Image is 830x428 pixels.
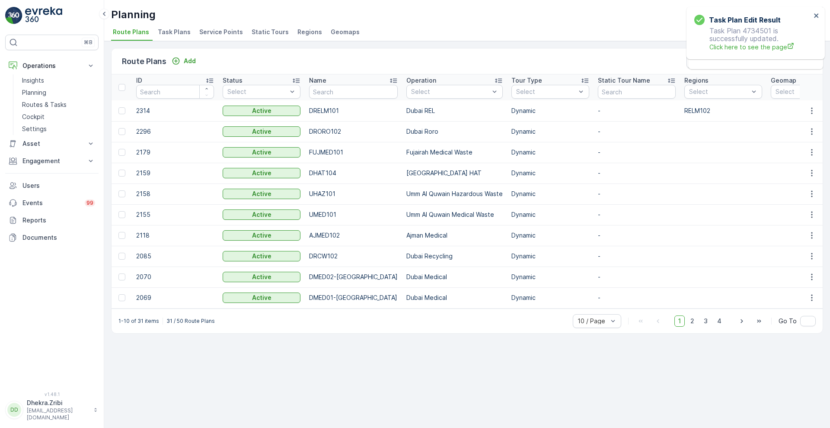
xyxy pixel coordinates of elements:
[709,42,811,51] a: Click here to see the page
[5,392,99,397] span: v 1.48.1
[118,232,125,239] div: Toggle Row Selected
[402,267,507,287] td: Dubai Medical
[598,252,676,261] p: -
[223,76,243,85] p: Status
[402,183,507,204] td: Umm Al Quwain Hazardous Waste
[118,211,125,218] div: Toggle Row Selected
[598,76,650,85] p: Static Tour Name
[507,267,594,287] td: Dynamic
[5,212,99,229] a: Reports
[331,28,360,36] span: Geomaps
[22,157,81,165] p: Engagement
[252,252,271,261] p: Active
[223,147,300,158] button: Active
[5,177,99,194] a: Users
[507,225,594,246] td: Dynamic
[223,106,300,116] button: Active
[19,99,99,111] a: Routes & Tasks
[598,85,676,99] input: Search
[402,100,507,121] td: Dubai REL
[305,121,402,142] td: DRORO102
[305,246,402,267] td: DRCW102
[132,121,218,142] td: 2296
[507,204,594,225] td: Dynamic
[402,225,507,246] td: Ajman Medical
[27,399,89,407] p: Dhekra.Zribi
[598,169,676,177] p: -
[118,149,125,156] div: Toggle Row Selected
[223,189,300,199] button: Active
[305,163,402,183] td: DHAT104
[22,88,46,97] p: Planning
[199,28,243,36] span: Service Points
[402,246,507,267] td: Dubai Recycling
[713,315,725,327] span: 4
[598,106,676,115] p: -
[86,200,93,206] p: 99
[700,315,712,327] span: 3
[118,274,125,280] div: Toggle Row Selected
[166,318,215,325] p: 31 / 50 Route Plans
[507,142,594,163] td: Dynamic
[5,57,99,74] button: Operations
[305,100,402,121] td: DRELM101
[507,246,594,267] td: Dynamic
[411,87,489,96] p: Select
[402,287,507,308] td: Dubai Medical
[598,127,676,136] p: -
[507,183,594,204] td: Dynamic
[118,253,125,260] div: Toggle Row Selected
[598,231,676,240] p: -
[309,76,326,85] p: Name
[305,287,402,308] td: DMED01-[GEOGRAPHIC_DATA]
[305,225,402,246] td: AJMED102
[19,123,99,135] a: Settings
[118,170,125,177] div: Toggle Row Selected
[598,148,676,157] p: -
[511,76,542,85] p: Tour Type
[5,399,99,421] button: DDDhekra.Zribi[EMAIL_ADDRESS][DOMAIN_NAME]
[252,210,271,219] p: Active
[118,190,125,197] div: Toggle Row Selected
[118,294,125,301] div: Toggle Row Selected
[132,225,218,246] td: 2118
[118,107,125,114] div: Toggle Row Selected
[598,210,676,219] p: -
[136,85,214,99] input: Search
[252,231,271,240] p: Active
[122,55,166,68] p: Route Plans
[19,74,99,87] a: Insights
[7,403,21,417] div: DD
[5,135,99,152] button: Asset
[516,87,576,96] p: Select
[168,56,199,66] button: Add
[507,100,594,121] td: Dynamic
[223,126,300,137] button: Active
[22,113,45,121] p: Cockpit
[507,287,594,308] td: Dynamic
[132,183,218,204] td: 2158
[598,293,676,302] p: -
[402,121,507,142] td: Dubai Roro
[686,315,698,327] span: 2
[22,181,95,190] p: Users
[305,267,402,287] td: DMED02-[GEOGRAPHIC_DATA]
[132,100,218,121] td: 2314
[132,142,218,163] td: 2179
[25,7,62,24] img: logo_light-DOdMpM7g.png
[22,199,80,207] p: Events
[19,87,99,99] a: Planning
[22,100,67,109] p: Routes & Tasks
[779,317,797,325] span: Go To
[132,287,218,308] td: 2069
[709,15,781,25] h3: Task Plan Edit Result
[814,12,820,20] button: close
[507,121,594,142] td: Dynamic
[223,293,300,303] button: Active
[132,163,218,183] td: 2159
[118,318,159,325] p: 1-10 of 31 items
[136,76,142,85] p: ID
[132,204,218,225] td: 2155
[305,183,402,204] td: UHAZ101
[223,272,300,282] button: Active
